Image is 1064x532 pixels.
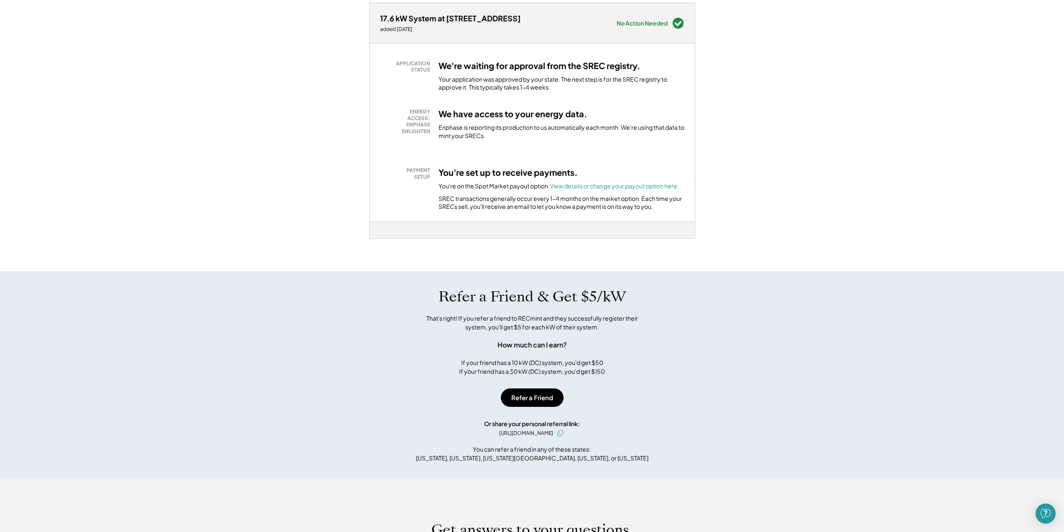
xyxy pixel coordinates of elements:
div: Open Intercom Messenger [1036,504,1056,524]
div: Your application was approved by your state. The next step is for the SREC registry to approve it... [439,75,684,92]
h3: We have access to your energy data. [439,108,587,119]
div: 17.6 kW System at [STREET_ADDRESS] [380,13,521,23]
div: ENERGY ACCESS: ENPHASE ENLIGHTEN [384,108,430,134]
div: PAYMENT SETUP [384,167,430,180]
div: SREC transactions generally occur every 1-4 months on the market option. Each time your SRECs sel... [439,195,684,211]
div: added [DATE] [380,26,521,33]
h3: We're waiting for approval from the SREC registry. [439,60,640,71]
div: How much can I earn? [498,340,567,350]
div: [URL][DOMAIN_NAME] [499,429,553,437]
div: No Action Needed [617,20,668,26]
a: View details or change your payout option here. [550,182,679,190]
div: If your friend has a 10 kW (DC) system, you'd get $50 If your friend has a 30 kW (DC) system, you... [459,358,605,376]
div: hqidndsq - VA Distributed [369,239,398,242]
div: You're on the Spot Market payout option. [439,182,679,190]
div: Or share your personal referral link: [484,419,580,428]
h3: You're set up to receive payments. [439,167,578,178]
div: Enphase is reporting its production to us automatically each month. We're using that data to mint... [439,123,684,140]
button: click to copy [555,428,565,438]
h1: Refer a Friend & Get $5/kW [439,288,626,306]
div: APPLICATION STATUS [384,60,430,73]
button: Refer a Friend [501,388,564,407]
div: That's right! If you refer a friend to RECmint and they successfully register their system, you'l... [417,314,647,332]
div: You can refer a friend in any of these states: [US_STATE], [US_STATE], [US_STATE][GEOGRAPHIC_DATA... [416,445,648,463]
